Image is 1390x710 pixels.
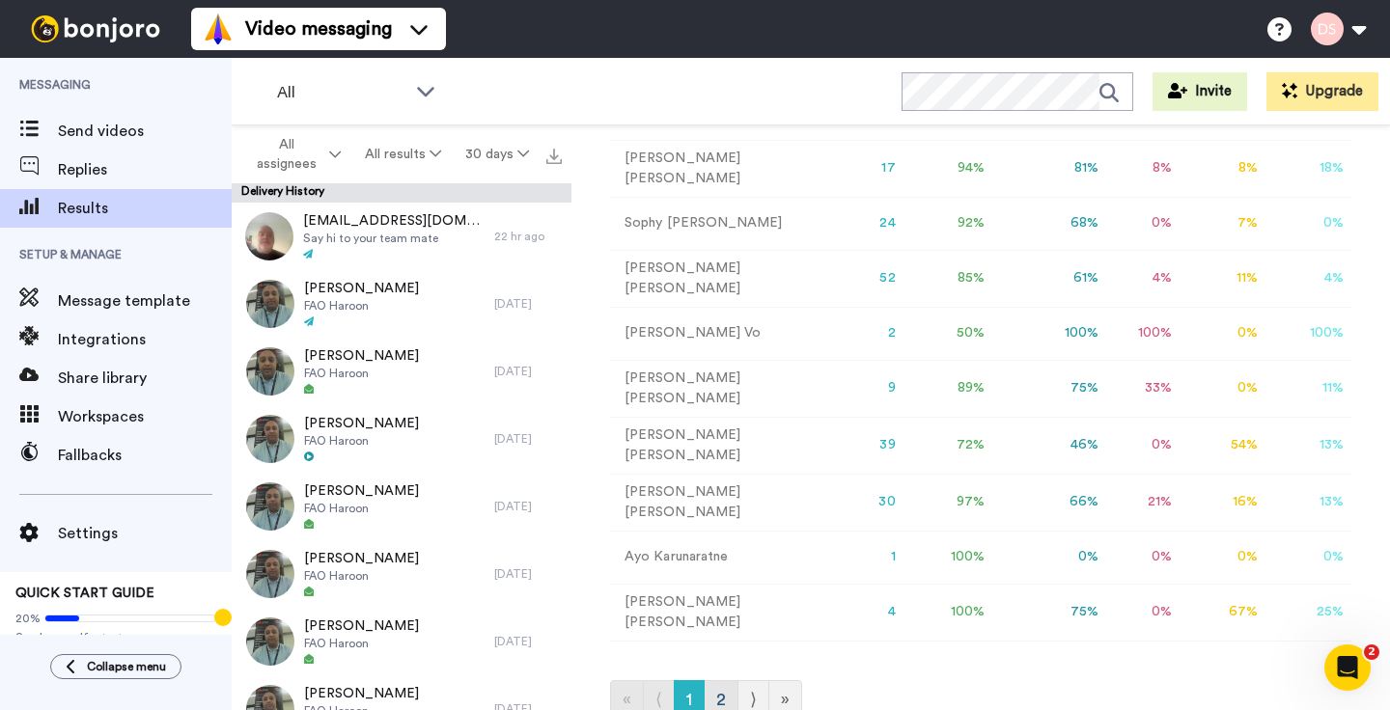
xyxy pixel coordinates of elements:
[304,568,419,584] span: FAO Haroon
[87,659,166,674] span: Collapse menu
[246,617,294,666] img: e37e144e-e54f-43da-a1f5-de3db1d47162-thumb.jpg
[494,566,562,582] div: [DATE]
[992,197,1106,250] td: 68 %
[610,307,804,360] td: [PERSON_NAME] Vo
[1180,474,1266,531] td: 16 %
[610,584,804,641] td: [PERSON_NAME] [PERSON_NAME]
[1265,140,1351,197] td: 18 %
[992,307,1106,360] td: 100 %
[903,474,993,531] td: 97 %
[303,211,485,231] span: [EMAIL_ADDRESS][DOMAIN_NAME]
[1364,644,1379,660] span: 2
[992,474,1106,531] td: 66 %
[804,197,903,250] td: 24
[50,654,181,679] button: Collapse menu
[15,587,154,600] span: QUICK START GUIDE
[804,474,903,531] td: 30
[353,137,454,172] button: All results
[903,360,993,417] td: 89 %
[304,433,419,449] span: FAO Haroon
[610,250,804,307] td: [PERSON_NAME] [PERSON_NAME]
[903,197,993,250] td: 92 %
[304,346,419,366] span: [PERSON_NAME]
[1180,531,1266,584] td: 0 %
[232,473,571,540] a: [PERSON_NAME]FAO Haroon[DATE]
[232,608,571,675] a: [PERSON_NAME]FAO Haroon[DATE]
[58,120,232,143] span: Send videos
[494,499,562,514] div: [DATE]
[992,584,1106,641] td: 75 %
[1106,531,1180,584] td: 0 %
[58,405,232,428] span: Workspaces
[246,415,294,463] img: f705fae7-e7af-4613-81e9-f3526508d9bd-thumb.jpg
[903,250,993,307] td: 85 %
[453,137,541,172] button: 30 days
[610,360,804,417] td: [PERSON_NAME] [PERSON_NAME]
[992,417,1106,474] td: 46 %
[246,482,294,531] img: ba738589-3334-4fb7-b6cc-cafc9d605090-thumb.jpg
[58,444,232,467] span: Fallbacks
[804,417,903,474] td: 39
[304,414,419,433] span: [PERSON_NAME]
[494,296,562,312] div: [DATE]
[58,367,232,390] span: Share library
[610,474,804,531] td: [PERSON_NAME] [PERSON_NAME]
[1106,140,1180,197] td: 8 %
[1180,360,1266,417] td: 0 %
[232,405,571,473] a: [PERSON_NAME]FAO Haroon[DATE]
[58,289,232,313] span: Message template
[992,531,1106,584] td: 0 %
[232,270,571,338] a: [PERSON_NAME]FAO Haroon[DATE]
[903,584,993,641] td: 100 %
[1180,197,1266,250] td: 7 %
[903,531,993,584] td: 100 %
[58,197,232,220] span: Results
[247,135,325,174] span: All assignees
[1180,250,1266,307] td: 11 %
[1106,474,1180,531] td: 21 %
[992,250,1106,307] td: 61 %
[304,279,419,298] span: [PERSON_NAME]
[58,522,232,545] span: Settings
[804,140,903,197] td: 17
[303,231,485,246] span: Say hi to your team mate
[903,140,993,197] td: 94 %
[610,417,804,474] td: [PERSON_NAME] [PERSON_NAME]
[1180,584,1266,641] td: 67 %
[1153,72,1247,111] button: Invite
[1265,474,1351,531] td: 13 %
[903,417,993,474] td: 72 %
[1180,307,1266,360] td: 0 %
[304,501,419,516] span: FAO Haroon
[546,149,562,164] img: export.svg
[903,307,993,360] td: 50 %
[494,431,562,447] div: [DATE]
[304,298,419,314] span: FAO Haroon
[1265,531,1351,584] td: 0 %
[1265,307,1351,360] td: 100 %
[1265,417,1351,474] td: 13 %
[15,611,41,626] span: 20%
[494,364,562,379] div: [DATE]
[58,158,232,181] span: Replies
[804,584,903,641] td: 4
[1106,584,1180,641] td: 0 %
[1265,584,1351,641] td: 25 %
[1180,417,1266,474] td: 54 %
[992,360,1106,417] td: 75 %
[304,616,419,636] span: [PERSON_NAME]
[804,360,903,417] td: 9
[494,634,562,649] div: [DATE]
[15,630,216,645] span: Send yourself a test
[1106,307,1180,360] td: 100 %
[246,280,294,328] img: d89428ed-f812-4d93-83cf-a5e737694c6e-thumb.jpg
[23,15,168,42] img: bj-logo-header-white.svg
[58,328,232,351] span: Integrations
[304,684,419,703] span: [PERSON_NAME]
[1265,250,1351,307] td: 4 %
[277,81,406,104] span: All
[494,229,562,244] div: 22 hr ago
[232,203,571,270] a: [EMAIL_ADDRESS][DOMAIN_NAME]Say hi to your team mate22 hr ago
[1106,417,1180,474] td: 0 %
